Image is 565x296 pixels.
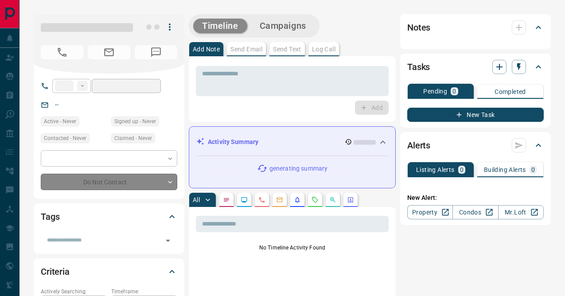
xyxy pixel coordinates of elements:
a: Condos [452,205,498,219]
p: New Alert: [407,193,544,203]
p: Activity Summary [208,137,258,147]
h2: Notes [407,20,430,35]
svg: Opportunities [329,196,336,203]
button: Campaigns [251,19,315,33]
svg: Calls [258,196,265,203]
svg: Lead Browsing Activity [241,196,248,203]
span: No Number [135,45,177,59]
svg: Notes [223,196,230,203]
div: Tasks [407,56,544,78]
svg: Emails [276,196,283,203]
p: Actively Searching: [41,288,107,296]
span: No Email [88,45,130,59]
div: Tags [41,206,177,227]
a: Mr.Loft [498,205,544,219]
p: All [193,197,200,203]
p: No Timeline Activity Found [196,244,389,252]
button: Timeline [193,19,247,33]
span: No Number [41,45,83,59]
h2: Tags [41,210,59,224]
p: Listing Alerts [416,167,455,173]
p: Add Note [193,46,220,52]
p: 0 [531,167,535,173]
p: Pending [423,88,447,94]
p: Building Alerts [484,167,526,173]
div: Activity Summary [196,134,388,150]
svg: Listing Alerts [294,196,301,203]
div: Criteria [41,261,177,282]
div: Do Not Contact [41,174,177,190]
span: Claimed - Never [114,134,152,143]
h2: Criteria [41,265,70,279]
a: -- [55,101,58,108]
button: Open [162,234,174,247]
p: Completed [495,89,526,95]
a: Property [407,205,453,219]
p: 0 [460,167,464,173]
h2: Alerts [407,138,430,152]
p: 0 [452,88,456,94]
svg: Requests [312,196,319,203]
span: Signed up - Never [114,117,156,126]
div: Notes [407,17,544,38]
span: Contacted - Never [44,134,86,143]
p: Timeframe: [111,288,177,296]
svg: Agent Actions [347,196,354,203]
span: Active - Never [44,117,76,126]
h2: Tasks [407,60,430,74]
button: New Task [407,108,544,122]
p: generating summary [269,164,327,173]
div: Alerts [407,135,544,156]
